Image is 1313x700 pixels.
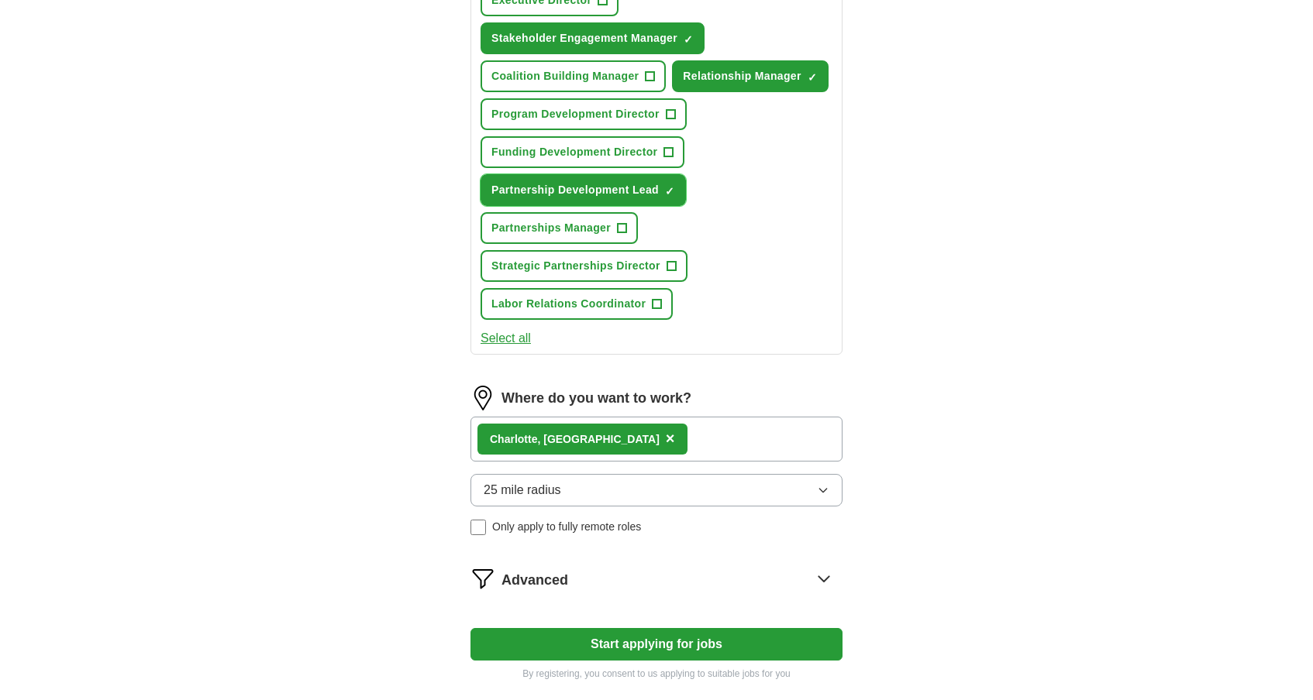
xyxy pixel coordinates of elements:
[470,566,495,591] img: filter
[491,220,611,236] span: Partnerships Manager
[684,33,693,46] span: ✓
[491,30,677,46] span: Stakeholder Engagement Manager
[672,60,828,92] button: Relationship Manager✓
[491,144,657,160] span: Funding Development Director
[470,628,843,661] button: Start applying for jobs
[481,60,666,92] button: Coalition Building Manager
[490,433,537,445] strong: Charlotte
[665,185,674,197] span: ✓
[492,519,641,535] span: Only apply to fully remote roles
[481,288,673,320] button: Labor Relations Coordinator
[501,388,691,409] label: Where do you want to work?
[481,98,687,130] button: Program Development Director
[481,250,688,282] button: Strategic Partnerships Director
[470,386,495,410] img: location.png
[481,212,638,244] button: Partnerships Manager
[484,481,561,499] span: 25 mile radius
[481,22,705,54] button: Stakeholder Engagement Manager✓
[501,570,568,591] span: Advanced
[491,68,639,84] span: Coalition Building Manager
[470,474,843,506] button: 25 mile radius
[481,174,686,206] button: Partnership Development Lead✓
[490,431,660,448] div: , [GEOGRAPHIC_DATA]
[683,68,801,84] span: Relationship Manager
[481,329,531,348] button: Select all
[491,296,646,312] span: Labor Relations Coordinator
[481,136,684,168] button: Funding Development Director
[491,106,660,122] span: Program Development Director
[491,258,660,274] span: Strategic Partnerships Director
[666,427,675,451] button: ×
[808,71,817,84] span: ✓
[491,182,659,198] span: Partnership Development Lead
[470,520,486,535] input: Only apply to fully remote roles
[666,430,675,447] span: ×
[470,667,843,681] p: By registering, you consent to us applying to suitable jobs for you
